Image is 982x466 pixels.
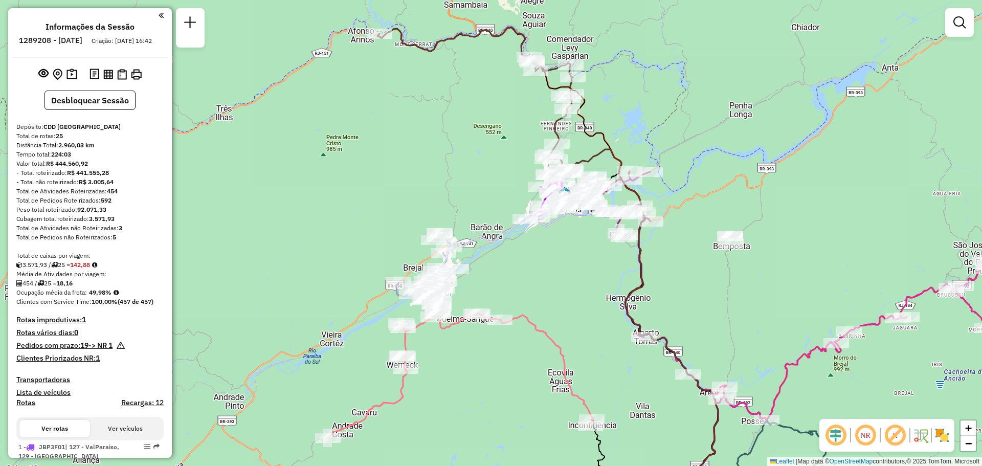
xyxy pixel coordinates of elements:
div: Total de caixas por viagem: [16,251,164,260]
button: Ver rotas [19,420,90,437]
a: Zoom in [961,420,976,436]
h4: Recargas: 12 [121,398,164,407]
strong: R$ 3.005,64 [79,178,114,186]
span: Clientes com Service Time: [16,298,92,305]
h4: Informações da Sessão [46,22,135,32]
strong: 1 [96,353,100,363]
div: Tempo total: [16,150,164,159]
span: Ocultar NR [853,423,878,448]
span: Ocupação média da frota: [16,289,87,296]
div: Atividade não roteirizada - JOAO BATISTA RABELO [718,231,743,241]
strong: 454 [107,187,118,195]
div: Média de Atividades por viagem: [16,270,164,279]
strong: CDD [GEOGRAPHIC_DATA] [43,123,121,130]
h4: Rotas improdutivas: [16,316,164,324]
span: 1 - [18,443,119,460]
div: Valor total: [16,159,164,168]
span: − [965,437,972,450]
div: Distância Total: [16,141,164,150]
em: Há pedidos NR próximo a expirar [117,341,125,354]
strong: 224:03 [51,150,71,158]
div: Total de Atividades não Roteirizadas: [16,224,164,233]
div: Peso total roteirizado: [16,205,164,214]
button: Visualizar Romaneio [115,67,129,82]
em: Rota exportada [153,443,160,450]
div: Total de Atividades Roteirizadas: [16,187,164,196]
strong: 5 [113,233,116,241]
button: Imprimir Rotas [129,67,144,82]
strong: 592 [101,196,111,204]
strong: 25 [56,132,63,140]
strong: R$ 444.560,92 [46,160,88,167]
div: - Total roteirizado: [16,168,164,177]
span: Exibir rótulo [883,423,907,448]
a: Leaflet [770,458,794,465]
img: Exibir/Ocultar setores [934,427,950,443]
a: Rotas [16,398,35,407]
strong: (457 de 457) [118,298,153,305]
strong: 18,16 [56,279,73,287]
a: Zoom out [961,436,976,451]
button: Centralizar mapa no depósito ou ponto de apoio [51,66,64,82]
strong: 49,98% [89,289,111,296]
span: Ocultar deslocamento [823,423,848,448]
h4: Lista de veículos [16,388,164,397]
div: - Total não roteirizado: [16,177,164,187]
strong: -> NR 1 [88,341,113,350]
a: OpenStreetMap [830,458,873,465]
h6: 1289208 - [DATE] [19,36,82,45]
button: Exibir sessão original [36,66,51,82]
div: Total de Pedidos Roteirizados: [16,196,164,205]
strong: 0 [74,328,78,337]
i: Total de Atividades [16,280,23,286]
strong: 3.571,93 [89,215,115,223]
em: Média calculada utilizando a maior ocupação (%Peso ou %Cubagem) de cada rota da sessão. Rotas cro... [114,290,119,296]
em: Opções [144,443,150,450]
div: Atividade não roteirizada - CLAUDINEI DOS SANTOS PEREIRA [555,93,581,103]
strong: 2.960,03 km [58,141,95,149]
a: Clique aqui para minimizar o painel [159,9,164,21]
div: Criação: [DATE] 16:42 [87,36,156,46]
div: Total de rotas: [16,131,164,141]
div: Total de Pedidos não Roteirizados: [16,233,164,242]
a: Exibir filtros [949,12,970,33]
i: Total de rotas [37,280,44,286]
img: Fluxo de ruas [912,427,929,443]
i: Total de rotas [51,262,58,268]
button: Ver veículos [90,420,161,437]
span: | 127 - ValParaiso, 129 - [GEOGRAPHIC_DATA] [18,443,119,460]
span: JBP3F01 [39,443,65,451]
strong: 92.071,33 [77,206,106,213]
button: Visualizar relatório de Roteirização [101,67,115,81]
h4: Pedidos com prazo: [16,341,113,350]
div: Cubagem total roteirizado: [16,214,164,224]
strong: 142,88 [70,261,90,269]
span: | [796,458,797,465]
i: Meta Caixas/viagem: 155,90 Diferença: -13,02 [92,262,97,268]
h4: Rotas vários dias: [16,328,164,337]
strong: 100,00% [92,298,118,305]
strong: 3 [119,224,122,232]
div: Map data © contributors,© 2025 TomTom, Microsoft [767,457,982,466]
h4: Transportadoras [16,375,164,384]
button: Desbloquear Sessão [44,91,136,110]
strong: R$ 441.555,28 [67,169,109,176]
i: Cubagem total roteirizado [16,262,23,268]
button: Logs desbloquear sessão [87,66,101,82]
span: + [965,421,972,434]
h4: Clientes Priorizados NR: [16,354,164,363]
strong: 1 [82,315,86,324]
div: 454 / 25 = [16,279,164,288]
div: Atividade não roteirizada - JOAO BATISTA RABELO [717,231,743,241]
div: Atividade não roteirizada - PADARIA E SORVETERI [719,238,744,249]
div: 3.571,93 / 25 = [16,260,164,270]
button: Painel de Sugestão [64,66,79,82]
strong: 19 [80,341,88,350]
a: Nova sessão e pesquisa [180,12,200,35]
img: Três Rios [558,186,571,199]
div: Depósito: [16,122,164,131]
